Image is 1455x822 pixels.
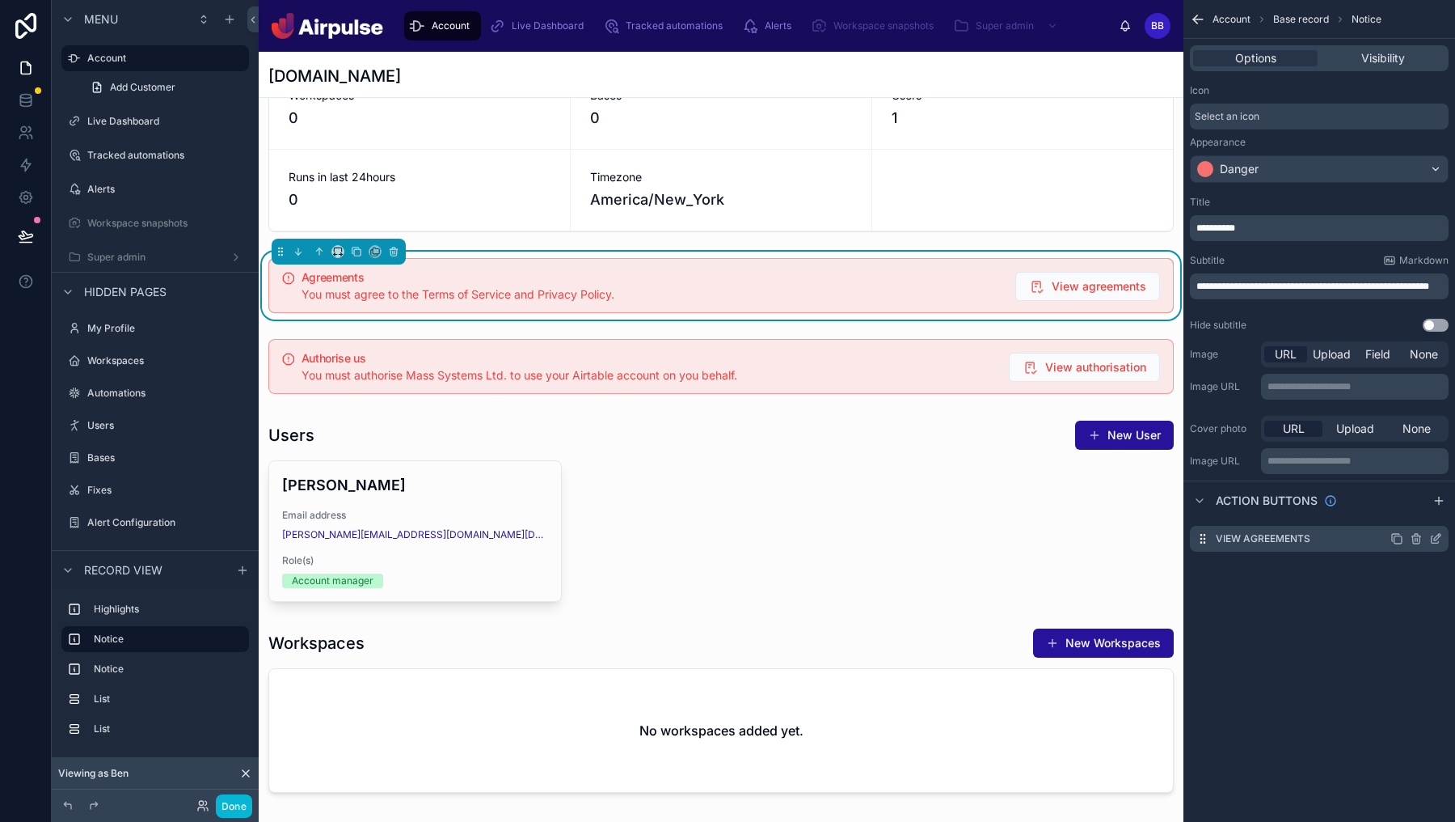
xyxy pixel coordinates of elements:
[765,19,791,32] span: Alerts
[404,11,481,40] a: Account
[87,115,246,128] label: Live Dashboard
[87,149,246,162] label: Tracked automations
[61,413,249,439] a: Users
[61,244,249,270] a: Super admin
[61,210,249,236] a: Workspace snapshots
[87,387,246,400] label: Automations
[61,45,249,71] a: Account
[61,176,249,202] a: Alerts
[1190,196,1210,209] label: Title
[1261,374,1449,400] div: scrollable content
[61,348,249,374] a: Workspaces
[1410,346,1438,362] span: None
[1220,161,1259,177] div: Danger
[87,516,246,529] label: Alert Configuration
[61,510,249,536] a: Alert Configuration
[87,322,246,335] label: My Profile
[87,484,246,497] label: Fixes
[61,380,249,406] a: Automations
[1212,13,1250,26] span: Account
[1190,155,1449,183] button: Danger
[948,11,1066,40] a: Super admin
[302,272,1002,283] h5: Agreements
[1235,50,1276,66] span: Options
[626,19,723,32] span: Tracked automations
[52,589,259,758] div: scrollable content
[1361,50,1405,66] span: Visibility
[216,794,252,818] button: Done
[87,217,246,230] label: Workspace snapshots
[1190,455,1255,468] label: Image URL
[396,8,1119,44] div: scrollable content
[1383,254,1449,267] a: Markdown
[84,562,162,578] span: Record view
[94,722,242,735] label: List
[1190,136,1246,149] label: Appearance
[1261,448,1449,474] div: scrollable content
[1190,319,1246,332] label: Hide subtitle
[432,19,470,32] span: Account
[598,11,734,40] a: Tracked automations
[1190,215,1449,241] div: scrollable content
[94,693,242,705] label: List
[1336,421,1374,437] span: Upload
[1273,13,1329,26] span: Base record
[1195,110,1259,123] span: Select an icon
[87,183,246,196] label: Alerts
[84,284,167,300] span: Hidden pages
[1283,421,1305,437] span: URL
[61,477,249,503] a: Fixes
[110,81,175,94] span: Add Customer
[1402,421,1431,437] span: None
[1052,278,1146,294] span: View agreements
[61,316,249,341] a: My Profile
[1365,346,1390,362] span: Field
[1352,13,1381,26] span: Notice
[1190,273,1449,299] div: scrollable content
[87,419,246,432] label: Users
[81,74,249,100] a: Add Customer
[61,142,249,168] a: Tracked automations
[87,251,223,264] label: Super admin
[94,603,242,616] label: Highlights
[84,11,118,28] span: Menu
[302,286,1002,303] div: You must agree to the Terms of Service and Privacy Policy.
[94,663,242,676] label: Notice
[737,11,803,40] a: Alerts
[1190,422,1255,435] label: Cover photo
[268,65,401,87] h1: [DOMAIN_NAME]
[512,19,584,32] span: Live Dashboard
[1015,272,1160,301] button: View agreements
[94,633,236,646] label: Notice
[976,19,1034,32] span: Super admin
[302,287,614,301] span: You must agree to the Terms of Service and Privacy Policy.
[87,354,246,367] label: Workspaces
[1275,346,1297,362] span: URL
[806,11,945,40] a: Workspace snapshots
[61,445,249,471] a: Bases
[1399,254,1449,267] span: Markdown
[1190,254,1225,267] label: Subtitle
[1190,380,1255,393] label: Image URL
[833,19,934,32] span: Workspace snapshots
[1151,19,1164,32] span: BB
[87,451,246,464] label: Bases
[58,767,129,780] span: Viewing as Ben
[1216,532,1310,545] label: View agreements
[1313,346,1351,362] span: Upload
[1216,493,1318,509] span: Action buttons
[272,13,383,39] img: App logo
[1190,84,1209,97] label: Icon
[1190,348,1255,361] label: Image
[87,52,239,65] label: Account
